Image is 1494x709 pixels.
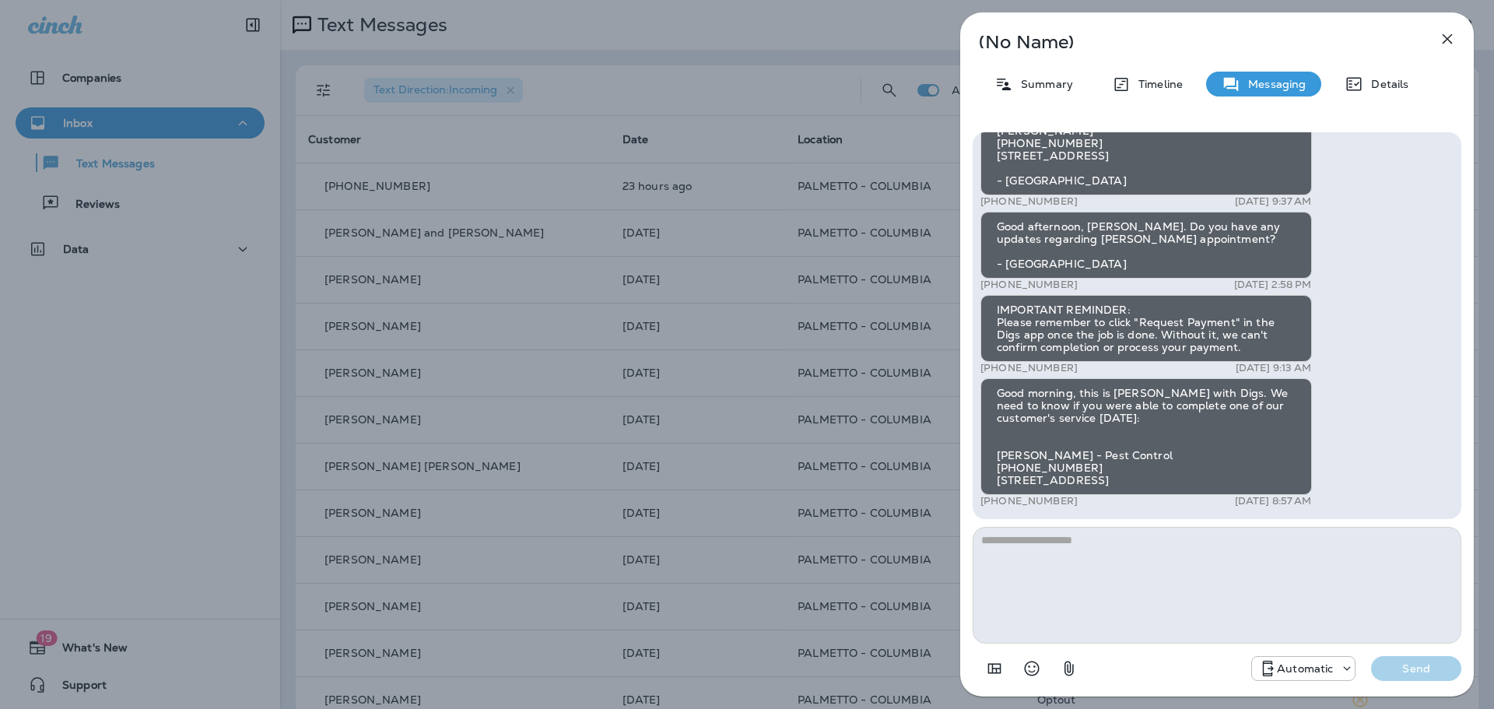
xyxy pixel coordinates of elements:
p: [PHONE_NUMBER] [980,279,1078,291]
div: Good morning, this is [PERSON_NAME] with Digs. We need to know if you were able to complete one o... [980,378,1312,495]
p: (No Name) [979,36,1404,48]
p: [DATE] 2:58 PM [1234,279,1312,291]
p: [PHONE_NUMBER] [980,362,1078,374]
p: Summary [1013,78,1073,90]
button: Add in a premade template [979,653,1010,684]
p: [PHONE_NUMBER] [980,195,1078,208]
p: [DATE] 8:57 AM [1235,495,1312,507]
p: [DATE] 9:13 AM [1236,362,1312,374]
p: Details [1363,78,1408,90]
p: Messaging [1240,78,1306,90]
p: Automatic [1277,662,1333,675]
div: Good afternoon, [PERSON_NAME]. Do you have any updates regarding [PERSON_NAME] appointment? - [GE... [980,212,1312,279]
p: [DATE] 9:37 AM [1235,195,1312,208]
div: IMPORTANT REMINDER: Please remember to click "Request Payment" in the Digs app once the job is do... [980,295,1312,362]
p: [PHONE_NUMBER] [980,495,1078,507]
button: Select an emoji [1016,653,1047,684]
p: Timeline [1131,78,1183,90]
